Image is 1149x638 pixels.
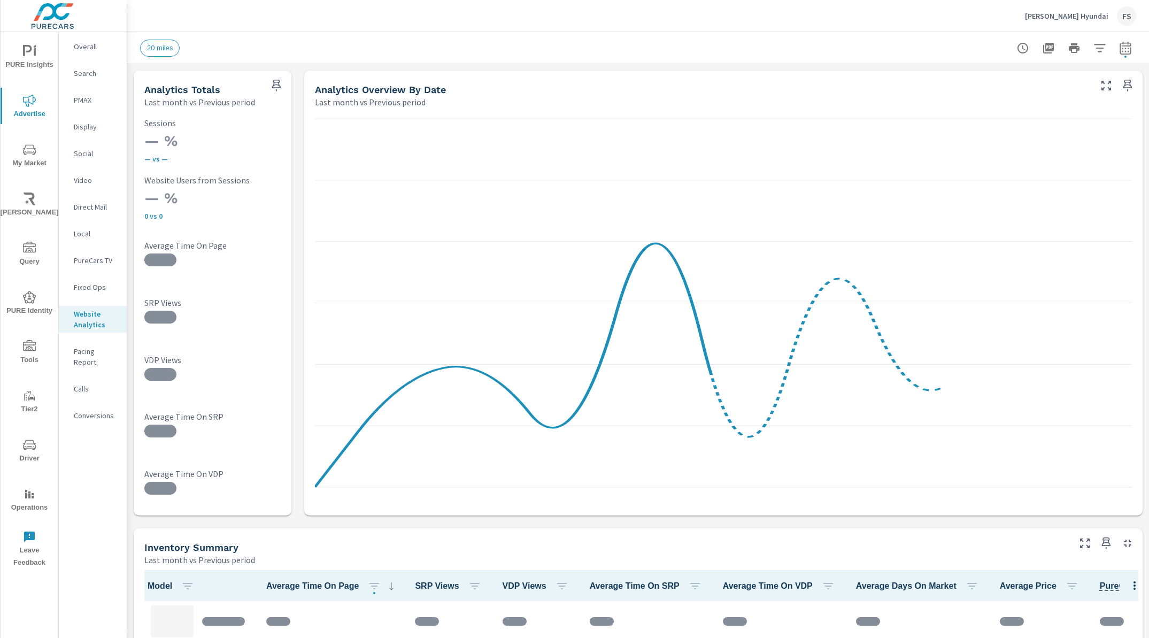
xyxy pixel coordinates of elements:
[1076,535,1093,552] button: Make Fullscreen
[4,389,55,416] span: Tier2
[4,439,55,465] span: Driver
[590,580,706,593] span: Average Time On SRP
[74,309,118,330] p: Website Analytics
[503,580,573,593] span: VDP Views
[315,96,426,109] p: Last month vs Previous period
[144,175,286,185] p: Website Users from Sessions
[59,226,127,242] div: Local
[59,119,127,135] div: Display
[4,45,55,71] span: PURE Insights
[1,32,58,573] div: nav menu
[144,118,286,128] p: Sessions
[59,145,127,162] div: Social
[1115,37,1136,59] button: Select Date Range
[723,580,839,593] span: Average Time On VDP
[59,381,127,397] div: Calls
[59,65,127,81] div: Search
[74,95,118,105] p: PMAX
[1000,580,1083,593] span: Average Price
[1119,535,1136,552] button: Minimize Widget
[144,542,238,553] h5: Inventory Summary
[59,279,127,295] div: Fixed Ops
[59,39,127,55] div: Overall
[4,531,55,569] span: Leave Feedback
[144,355,286,365] p: VDP Views
[74,175,118,186] p: Video
[59,306,127,333] div: Website Analytics
[74,346,118,367] p: Pacing Report
[1089,37,1111,59] button: Apply Filters
[144,84,220,95] h5: Analytics Totals
[1098,77,1115,94] button: Make Fullscreen
[74,68,118,79] p: Search
[4,94,55,120] span: Advertise
[74,282,118,293] p: Fixed Ops
[141,44,179,52] span: 20 miles
[144,96,255,109] p: Last month vs Previous period
[4,143,55,170] span: My Market
[856,580,983,593] span: Average Days On Market
[74,148,118,159] p: Social
[59,343,127,370] div: Pacing Report
[74,121,118,132] p: Display
[144,554,255,566] p: Last month vs Previous period
[144,189,286,207] h3: — %
[4,340,55,366] span: Tools
[144,297,286,308] p: SRP Views
[266,580,398,593] span: Average Time On Page
[315,84,446,95] h5: Analytics Overview By Date
[144,240,286,251] p: Average Time On Page
[59,408,127,424] div: Conversions
[1098,535,1115,552] span: Save this to your personalized report
[4,488,55,514] span: Operations
[148,580,198,593] span: Model
[59,199,127,215] div: Direct Mail
[268,77,285,94] span: Save this to your personalized report
[1117,6,1136,26] div: FS
[1119,77,1136,94] span: Save this to your personalized report
[1063,37,1085,59] button: Print Report
[144,468,286,479] p: Average Time On VDP
[74,41,118,52] p: Overall
[144,155,286,163] p: — vs —
[144,132,286,150] h3: — %
[1025,11,1108,21] p: [PERSON_NAME] Hyundai
[4,242,55,268] span: Query
[74,202,118,212] p: Direct Mail
[144,212,286,220] p: 0 vs 0
[415,580,485,593] span: SRP Views
[59,92,127,108] div: PMAX
[74,255,118,266] p: PureCars TV
[74,228,118,239] p: Local
[74,410,118,421] p: Conversions
[59,252,127,268] div: PureCars TV
[4,193,55,219] span: [PERSON_NAME]
[74,383,118,394] p: Calls
[1038,37,1059,59] button: "Export Report to PDF"
[59,172,127,188] div: Video
[144,411,286,422] p: Average Time On SRP
[4,291,55,317] span: PURE Identity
